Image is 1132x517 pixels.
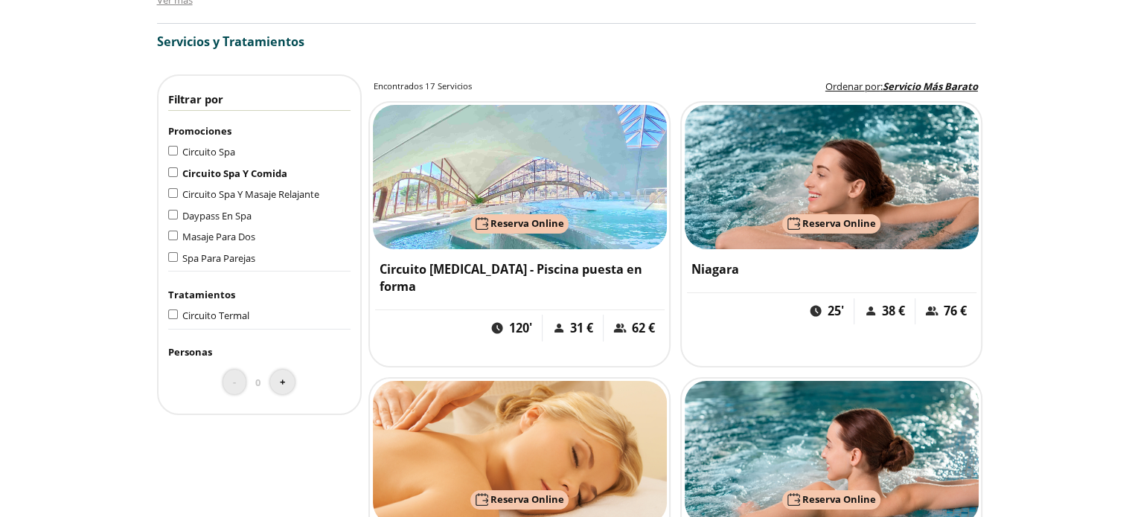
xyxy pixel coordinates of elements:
[470,214,569,234] button: Reserva Online
[828,303,844,320] span: 25'
[802,492,876,506] span: Reserva Online
[168,124,231,138] span: Promociones
[825,80,978,94] label: :
[168,288,235,301] span: Tratamientos
[368,101,671,367] a: Reserva OnlineCircuito [MEDICAL_DATA] - Piscina puesta en forma120'31 €62 €
[490,216,564,230] span: Reserva Online
[157,33,304,50] span: Servicios y Tratamientos
[255,374,260,391] span: 0
[802,216,876,230] span: Reserva Online
[182,251,255,265] span: Spa Para Parejas
[825,80,880,93] span: Ordenar por
[882,303,905,320] span: 38 €
[182,167,287,180] span: Circuito Spa Y Comida
[270,370,295,394] button: +
[883,80,978,93] span: Servicio Más Barato
[944,303,967,320] span: 76 €
[680,101,982,367] a: Reserva OnlineNiagara25'38 €76 €
[168,345,212,359] span: Personas
[182,187,319,201] span: Circuito Spa Y Masaje Relajante
[380,261,659,295] h3: Circuito [MEDICAL_DATA] - Piscina puesta en forma
[490,492,564,506] span: Reserva Online
[374,80,472,92] h2: Encontrados 17 Servicios
[509,320,532,337] span: 120'
[182,145,235,158] span: Circuito Spa
[570,320,593,337] span: 31 €
[632,320,655,337] span: 62 €
[782,214,880,234] button: Reserva Online
[182,230,255,243] span: Masaje Para Dos
[223,370,246,394] button: -
[182,209,252,222] span: Daypass En Spa
[168,91,223,106] span: Filtrar por
[182,309,249,322] span: Circuito Termal
[691,261,971,278] h3: Niagara
[470,490,569,510] button: Reserva Online
[782,490,880,510] button: Reserva Online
